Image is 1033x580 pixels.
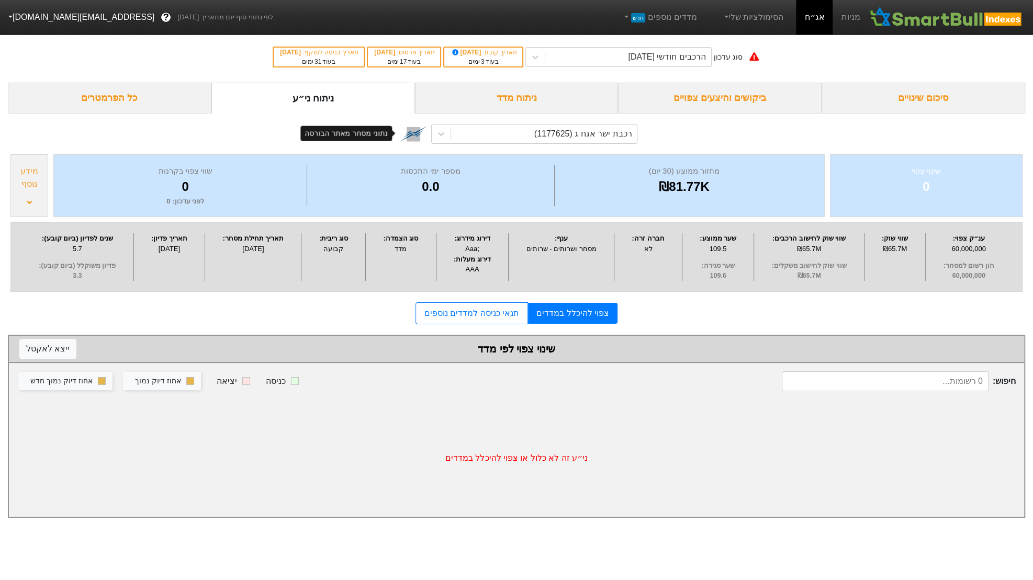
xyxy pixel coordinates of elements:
[304,233,363,244] div: סוג ריבית :
[368,244,433,254] div: מדד
[528,303,617,324] a: צפוי להיכלל במדדים
[685,244,751,254] div: 109.5
[757,261,861,271] span: שווי שוק לחישוב משקלים :
[757,233,861,244] div: שווי שוק לחישוב הרכבים :
[757,271,861,281] span: ₪65.7M
[481,58,485,65] span: 3
[714,52,743,63] div: סוג עדכון
[415,83,619,113] div: ניתוח מדד
[19,339,76,359] button: ייצא לאקסל
[557,165,811,177] div: מחזור ממוצע (30 יום)
[757,244,861,254] div: ₪65.7M
[30,376,93,387] div: אחוז דיוק נמוך חדש
[163,10,169,25] span: ?
[19,341,1014,357] div: שינוי צפוי לפי מדד
[511,233,611,244] div: ענף :
[868,7,1025,28] img: SmartBull
[123,372,201,391] button: אחוז דיוק נמוך
[24,261,131,271] span: פדיון משוקלל (ביום קובע) :
[310,177,552,196] div: 0.0
[534,128,632,140] div: רכבת ישר אגח ג (1177625)
[400,120,427,147] img: tase link
[685,233,751,244] div: שער ממוצע :
[137,233,203,244] div: תאריך פדיון :
[24,244,131,254] div: 5.7
[14,165,45,190] div: מידע נוסף
[373,57,435,66] div: בעוד ימים
[208,233,298,244] div: תאריך תחילת מסחר :
[782,371,1016,391] span: חיפוש :
[511,244,611,254] div: מסחר ושרותים - שרותים
[718,7,788,28] a: הסימולציות שלי
[374,49,397,56] span: [DATE]
[782,371,989,391] input: 0 רשומות...
[928,244,1009,254] div: 60,000,000
[315,58,321,65] span: 31
[9,400,1024,517] div: ני״ע זה לא כלול או צפוי להיכלל במדדים
[208,244,298,254] div: [DATE]
[439,254,506,265] div: דירוג מעלות :
[368,233,433,244] div: סוג הצמדה :
[67,165,304,177] div: שווי צפוי בקרנות
[617,233,679,244] div: חברה זרה :
[177,12,273,22] span: לפי נתוני סוף יום מתאריך [DATE]
[618,83,822,113] div: ביקושים והיצעים צפויים
[304,244,363,254] div: קבועה
[451,49,483,56] span: [DATE]
[279,57,358,66] div: בעוד ימים
[557,177,811,196] div: ₪81.77K
[631,13,645,22] span: חדש
[24,233,131,244] div: שנים לפדיון (ביום קובע) :
[844,165,1009,177] div: שינוי צפוי
[439,244,506,254] div: Aaa ;
[928,233,1009,244] div: ענ״ק צפוי :
[416,302,528,324] a: תנאי כניסה למדדים נוספים
[928,261,1009,271] span: הון רשום למסחר :
[867,244,923,254] div: ₪65.7M
[310,165,552,177] div: מספר ימי התכסות
[685,271,751,281] span: 109.6
[450,48,517,57] div: תאריך קובע :
[628,51,705,63] div: הרכבים חודשי [DATE]
[928,271,1009,281] span: 60,000,000
[217,375,237,388] div: יציאה
[617,244,679,254] div: לא
[211,83,415,113] div: ניתוח ני״ע
[844,177,1009,196] div: 0
[618,7,701,28] a: מדדים נוספיםחדש
[67,177,304,196] div: 0
[280,49,302,56] span: [DATE]
[8,83,211,113] div: כל הפרמטרים
[135,376,181,387] div: אחוז דיוק נמוך
[822,83,1025,113] div: סיכום שינויים
[279,48,358,57] div: תאריך כניסה לתוקף :
[685,261,751,271] span: שער סגירה :
[450,57,517,66] div: בעוד ימים
[300,126,392,141] div: נתוני מסחר מאתר הבורסה
[439,233,506,244] div: דירוג מידרוג :
[266,375,286,388] div: כניסה
[18,372,113,391] button: אחוז דיוק נמוך חדש
[439,264,506,275] div: AAA
[373,48,435,57] div: תאריך פרסום :
[67,196,304,207] div: לפני עדכון : 0
[400,58,407,65] span: 17
[867,233,923,244] div: שווי שוק :
[137,244,203,254] div: [DATE]
[24,271,131,281] span: 3.3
